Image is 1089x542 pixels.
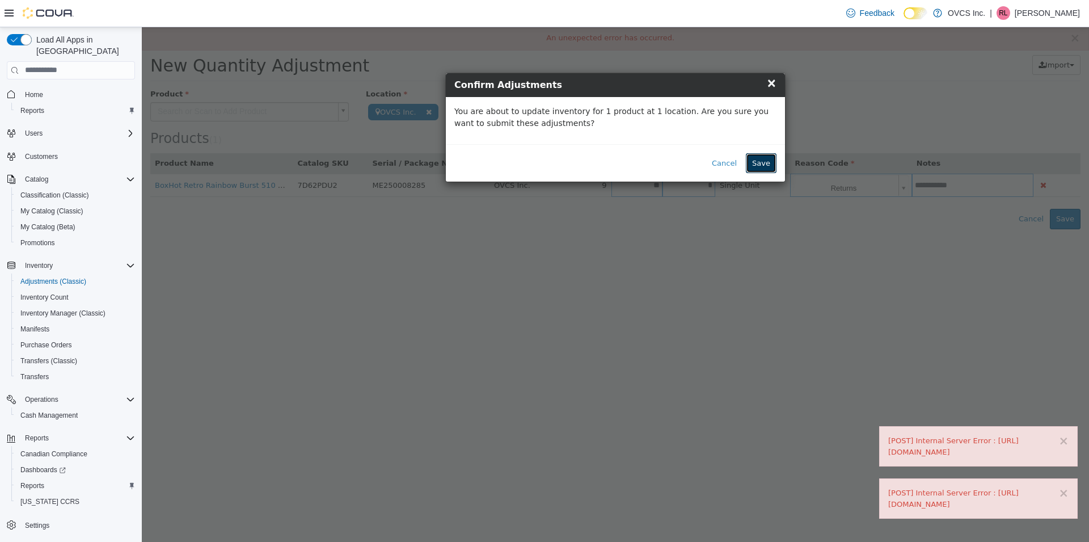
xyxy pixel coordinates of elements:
[16,479,49,493] a: Reports
[16,236,60,250] a: Promotions
[16,204,135,218] span: My Catalog (Classic)
[20,497,79,506] span: [US_STATE] CCRS
[20,411,78,420] span: Cash Management
[11,103,140,119] button: Reports
[16,354,82,368] a: Transfers (Classic)
[16,291,135,304] span: Inventory Count
[16,338,135,352] span: Purchase Orders
[11,337,140,353] button: Purchase Orders
[11,321,140,337] button: Manifests
[16,322,54,336] a: Manifests
[11,446,140,462] button: Canadian Compliance
[313,78,635,102] p: You are about to update inventory for 1 product at 1 location. Are you sure you want to submit th...
[11,369,140,385] button: Transfers
[20,481,44,490] span: Reports
[11,274,140,289] button: Adjustments (Classic)
[25,175,48,184] span: Catalog
[16,479,135,493] span: Reports
[16,291,73,304] a: Inventory Count
[20,191,89,200] span: Classification (Classic)
[2,392,140,407] button: Operations
[11,407,140,423] button: Cash Management
[16,463,70,477] a: Dashboards
[25,261,53,270] span: Inventory
[11,462,140,478] a: Dashboards
[11,353,140,369] button: Transfers (Classic)
[313,51,635,65] h4: Confirm Adjustments
[16,354,135,368] span: Transfers (Classic)
[25,152,58,161] span: Customers
[20,431,53,445] button: Reports
[20,149,135,163] span: Customers
[16,275,135,288] span: Adjustments (Classic)
[20,127,135,140] span: Users
[20,259,57,272] button: Inventory
[11,289,140,305] button: Inventory Count
[2,148,140,165] button: Customers
[20,127,47,140] button: Users
[746,460,927,482] div: [POST] Internal Server Error : [URL][DOMAIN_NAME]
[990,6,992,20] p: |
[20,88,48,102] a: Home
[16,495,84,509] a: [US_STATE] CCRS
[746,408,927,430] div: [POST] Internal Server Error : [URL][DOMAIN_NAME]
[11,187,140,203] button: Classification (Classic)
[16,104,49,117] a: Reports
[2,516,140,533] button: Settings
[11,203,140,219] button: My Catalog (Classic)
[20,173,135,186] span: Catalog
[16,306,135,320] span: Inventory Manager (Classic)
[16,463,135,477] span: Dashboards
[20,259,135,272] span: Inventory
[624,49,635,62] span: ×
[842,2,899,24] a: Feedback
[917,408,927,420] button: ×
[20,293,69,302] span: Inventory Count
[20,222,75,232] span: My Catalog (Beta)
[16,338,77,352] a: Purchase Orders
[20,106,44,115] span: Reports
[16,495,135,509] span: Washington CCRS
[16,275,91,288] a: Adjustments (Classic)
[16,409,135,422] span: Cash Management
[11,478,140,494] button: Reports
[20,449,87,459] span: Canadian Compliance
[20,207,83,216] span: My Catalog (Classic)
[25,129,43,138] span: Users
[20,465,66,474] span: Dashboards
[20,356,77,365] span: Transfers (Classic)
[1015,6,1080,20] p: [PERSON_NAME]
[997,6,1010,20] div: Ryan Labelle
[20,325,49,334] span: Manifests
[25,434,49,443] span: Reports
[20,173,53,186] button: Catalog
[16,370,135,384] span: Transfers
[20,372,49,381] span: Transfers
[904,19,904,20] span: Dark Mode
[16,306,110,320] a: Inventory Manager (Classic)
[20,393,135,406] span: Operations
[20,87,135,102] span: Home
[25,395,58,404] span: Operations
[860,7,894,19] span: Feedback
[11,494,140,510] button: [US_STATE] CCRS
[16,188,94,202] a: Classification (Classic)
[16,220,135,234] span: My Catalog (Beta)
[2,258,140,274] button: Inventory
[20,150,62,163] a: Customers
[16,370,53,384] a: Transfers
[16,447,92,461] a: Canadian Compliance
[20,341,72,350] span: Purchase Orders
[16,322,135,336] span: Manifests
[948,6,985,20] p: OVCS Inc.
[20,393,63,406] button: Operations
[11,219,140,235] button: My Catalog (Beta)
[11,235,140,251] button: Promotions
[20,431,135,445] span: Reports
[20,309,105,318] span: Inventory Manager (Classic)
[32,34,135,57] span: Load All Apps in [GEOGRAPHIC_DATA]
[16,204,88,218] a: My Catalog (Classic)
[2,430,140,446] button: Reports
[2,86,140,103] button: Home
[564,126,601,146] button: Cancel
